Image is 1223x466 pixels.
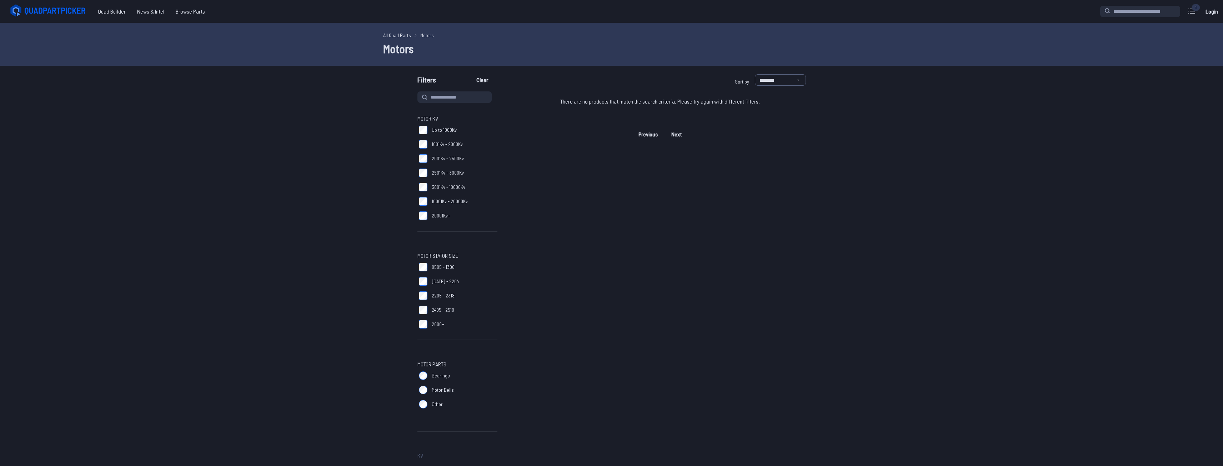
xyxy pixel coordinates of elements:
select: Sort by [755,74,806,86]
span: Motor Parts [417,360,446,369]
input: Bearings [419,371,427,380]
span: 2001Kv - 2500Kv [432,155,464,162]
input: 3001Kv - 10000Kv [419,183,427,191]
span: Sort by [735,79,749,85]
span: 2501Kv - 3000Kv [432,169,464,176]
button: Clear [470,74,494,86]
input: Motor Bells [419,386,427,394]
input: 2405 - 2510 [419,306,427,314]
input: 2205 - 2318 [419,291,427,300]
input: 10001Kv - 20000Kv [419,197,427,206]
span: 20001Kv+ [432,212,450,219]
span: 1001Kv - 2000Kv [432,141,463,148]
input: Other [419,400,427,409]
h1: Motors [383,40,840,57]
a: Motors [420,31,434,39]
span: Motor Stator Size [417,251,458,260]
a: Browse Parts [170,4,211,19]
div: There are no products that match the search criteria. Please try again with different filters. [515,91,806,111]
input: Up to 1000Kv [419,126,427,134]
input: 2600+ [419,320,427,329]
span: 0505 - 1306 [432,264,455,271]
span: 10001Kv - 20000Kv [432,198,468,205]
span: 2205 - 2318 [432,292,455,299]
input: 1001Kv - 2000Kv [419,140,427,149]
div: 1 [1192,4,1200,11]
span: Kv [417,451,423,460]
span: [DATE] - 2204 [432,278,459,285]
a: Quad Builder [92,4,131,19]
a: All Quad Parts [383,31,411,39]
span: 2600+ [432,321,444,328]
a: Login [1203,4,1220,19]
a: News & Intel [131,4,170,19]
span: Bearings [432,372,450,379]
input: 0505 - 1306 [419,263,427,271]
span: 2405 - 2510 [432,306,454,314]
span: Up to 1000Kv [432,126,457,134]
span: Other [432,401,443,408]
input: 2501Kv - 3000Kv [419,169,427,177]
span: Filters [417,74,436,89]
input: [DATE] - 2204 [419,277,427,286]
input: 2001Kv - 2500Kv [419,154,427,163]
span: Motor KV [417,114,438,123]
input: 20001Kv+ [419,211,427,220]
span: 3001Kv - 10000Kv [432,184,465,191]
span: Motor Bells [432,386,454,394]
